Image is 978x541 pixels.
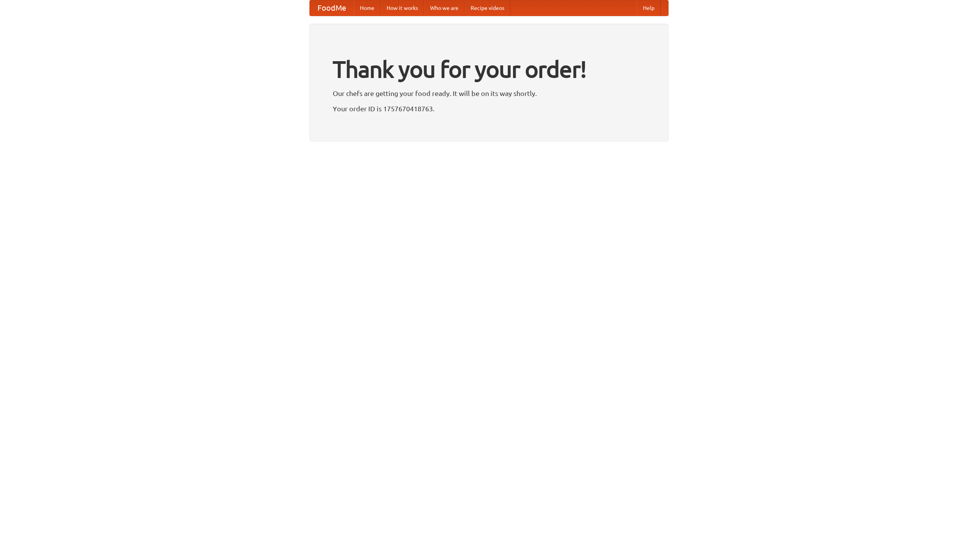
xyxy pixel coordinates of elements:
a: FoodMe [310,0,354,16]
p: Your order ID is 1757670418763. [333,103,645,114]
a: How it works [381,0,424,16]
a: Help [637,0,661,16]
p: Our chefs are getting your food ready. It will be on its way shortly. [333,88,645,99]
a: Recipe videos [465,0,510,16]
a: Home [354,0,381,16]
a: Who we are [424,0,465,16]
h1: Thank you for your order! [333,51,645,88]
